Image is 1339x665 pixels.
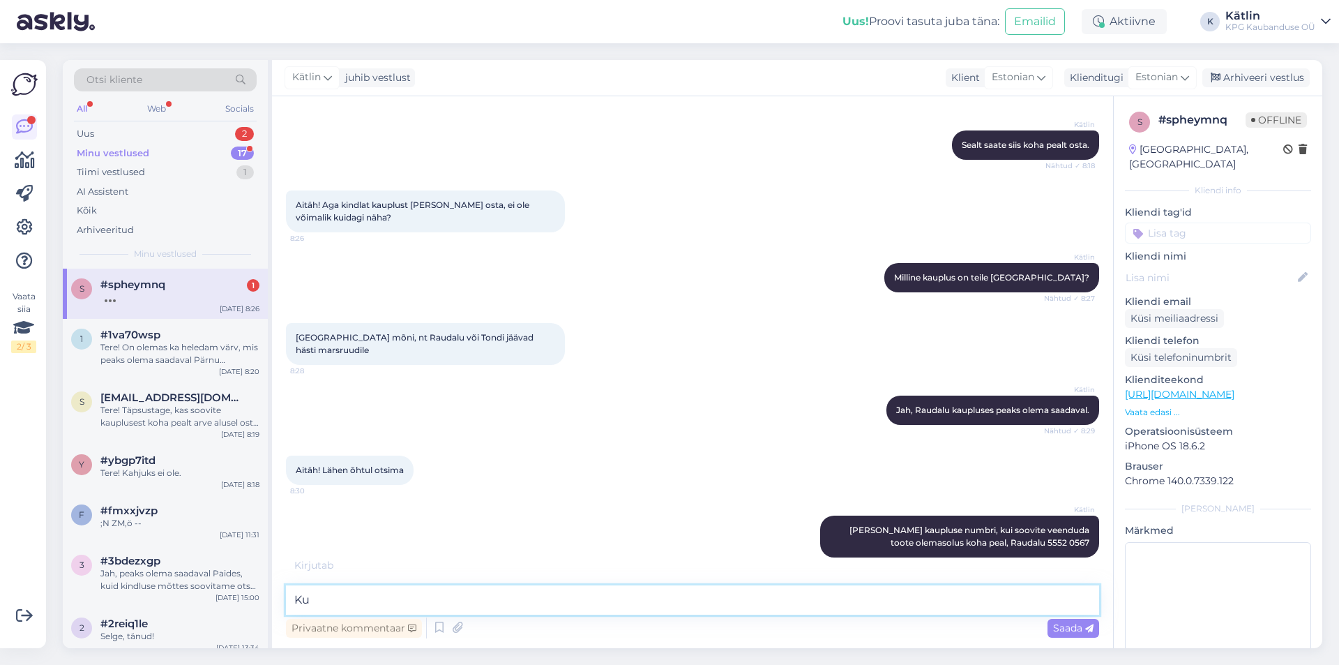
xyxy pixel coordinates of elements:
[86,73,142,87] span: Otsi kliente
[1129,142,1283,172] div: [GEOGRAPHIC_DATA], [GEOGRAPHIC_DATA]
[292,70,321,85] span: Kätlin
[80,334,83,344] span: 1
[842,13,999,30] div: Proovi tasuta juba täna:
[290,486,342,496] span: 8:30
[333,559,335,571] span: .
[286,585,1099,615] textarea: Kuid l
[1137,117,1142,127] span: s
[1125,223,1311,244] input: Lisa tag
[1043,160,1095,171] span: Nähtud ✓ 8:18
[80,622,84,633] span: 2
[77,147,149,160] div: Minu vestlused
[290,233,342,244] span: 8:26
[100,329,160,341] span: #1va70wsp
[77,223,134,237] div: Arhiveeritud
[842,15,869,28] b: Uus!
[290,366,342,376] span: 8:28
[1125,424,1311,439] p: Operatsioonisüsteem
[1125,348,1237,367] div: Küsi telefoninumbrit
[11,341,36,353] div: 2 / 3
[77,204,97,218] div: Kõik
[221,429,259,440] div: [DATE] 8:19
[992,70,1034,85] span: Estonian
[1125,474,1311,488] p: Chrome 140.0.7339.122
[1043,119,1095,130] span: Kätlin
[296,332,536,355] span: [GEOGRAPHIC_DATA] mõni, nt Raudalu või Tondi jäävad hästi marsruudile
[1246,112,1307,128] span: Offline
[79,459,84,470] span: y
[335,559,338,571] span: .
[1125,459,1311,474] p: Brauser
[962,140,1089,150] span: Sealt saate siis koha pealt osta.
[1126,270,1295,285] input: Lisa nimi
[1125,309,1224,328] div: Küsi meiliaadressi
[1043,505,1095,515] span: Kätlin
[1125,502,1311,515] div: [PERSON_NAME]
[77,127,94,141] div: Uus
[222,100,257,118] div: Socials
[215,592,259,603] div: [DATE] 15:00
[1225,10,1315,22] div: Kätlin
[231,147,254,160] div: 17
[79,509,84,520] span: f
[1005,8,1065,35] button: Emailid
[1043,293,1095,304] span: Nähtud ✓ 8:27
[216,643,259,653] div: [DATE] 13:34
[1125,205,1311,220] p: Kliendi tag'id
[849,525,1091,548] span: [PERSON_NAME] kaupluse numbri, kui soovite veenduda toote olemasolus koha peal, Raudalu 5552 0567
[100,391,245,404] span: somproject313@gmail.com
[1125,523,1311,538] p: Märkmed
[11,290,36,353] div: Vaata siia
[1125,334,1311,348] p: Kliendi telefon
[286,619,422,638] div: Privaatne kommentaar
[74,100,90,118] div: All
[80,396,84,407] span: s
[219,366,259,377] div: [DATE] 8:20
[220,530,259,540] div: [DATE] 11:31
[296,200,531,223] span: Aitäh! Aga kindlat kauplust [PERSON_NAME] osta, ei ole võimalik kuidagi näha?
[235,127,254,141] div: 2
[1200,12,1220,31] div: K
[100,341,259,366] div: Tere! On olemas ka heledam värv, mis peaks olema saadaval Pärnu kaupluses. Hind on sama.
[1225,22,1315,33] div: KPG Kaubanduse OÜ
[144,100,169,118] div: Web
[134,248,197,260] span: Minu vestlused
[100,404,259,429] div: Tere! Täpsustage, kas soovite kauplusest koha pealt arve alusel osta või tellida e-[PERSON_NAME] ...
[1225,10,1331,33] a: KätlinKPG Kaubanduse OÜ
[896,405,1089,415] span: Jah, Raudalu kaupluses peaks olema saadaval.
[1125,388,1234,401] a: [URL][DOMAIN_NAME]
[100,505,158,517] span: #fmxxjvzp
[100,278,165,291] span: #spheymnq
[77,165,145,179] div: Tiimi vestlused
[100,467,259,479] div: Tere! Kahjuks ei ole.
[80,560,84,570] span: 3
[1082,9,1167,34] div: Aktiivne
[77,185,128,199] div: AI Assistent
[1158,112,1246,128] div: # spheymnq
[220,304,259,314] div: [DATE] 8:26
[1043,252,1095,262] span: Kätlin
[1043,384,1095,395] span: Kätlin
[11,71,38,98] img: Askly Logo
[894,272,1089,283] span: Milline kauplus on teile [GEOGRAPHIC_DATA]?
[1125,439,1311,454] p: iPhone OS 18.6.2
[946,70,980,85] div: Klient
[1064,70,1124,85] div: Klienditugi
[1043,426,1095,436] span: Nähtud ✓ 8:29
[1053,622,1094,634] span: Saada
[247,279,259,292] div: 1
[1202,68,1310,87] div: Arhiveeri vestlus
[236,165,254,179] div: 1
[286,558,1099,573] div: Kirjutab
[221,479,259,490] div: [DATE] 8:18
[100,630,259,643] div: Selge, tänud!
[1125,184,1311,197] div: Kliendi info
[1125,373,1311,387] p: Klienditeekond
[100,517,259,530] div: ;N ZM,ö --
[1135,70,1178,85] span: Estonian
[80,283,84,294] span: s
[100,618,148,630] span: #2reiq1le
[1125,249,1311,264] p: Kliendi nimi
[100,555,160,567] span: #3bdezxgp
[1125,294,1311,309] p: Kliendi email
